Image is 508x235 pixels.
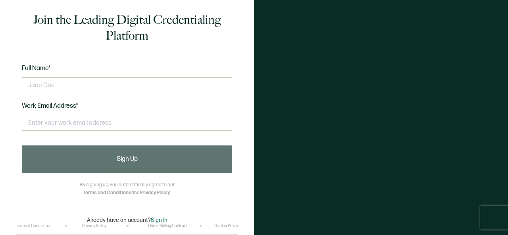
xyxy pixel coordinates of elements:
[82,224,106,228] a: Privacy Policy
[87,217,167,224] p: Already have an account?
[83,190,131,196] a: Terms and Conditions
[22,12,232,44] h1: Join the Leading Digital Credentialing Platform
[214,224,238,228] a: Cookie Policy
[22,77,232,93] input: Jane Doe
[22,102,79,110] span: Work Email Address*
[16,224,50,228] a: Terms & Conditions
[22,145,232,173] button: Sign Up
[22,65,51,72] span: Full Name*
[151,217,167,224] span: Sign In
[22,115,232,131] input: Enter your work email address
[148,224,187,228] a: Online Selling Contract
[80,181,175,197] p: By signing up, you automatically agree to our and .
[117,156,138,162] span: Sign Up
[140,190,170,196] a: Privacy Policy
